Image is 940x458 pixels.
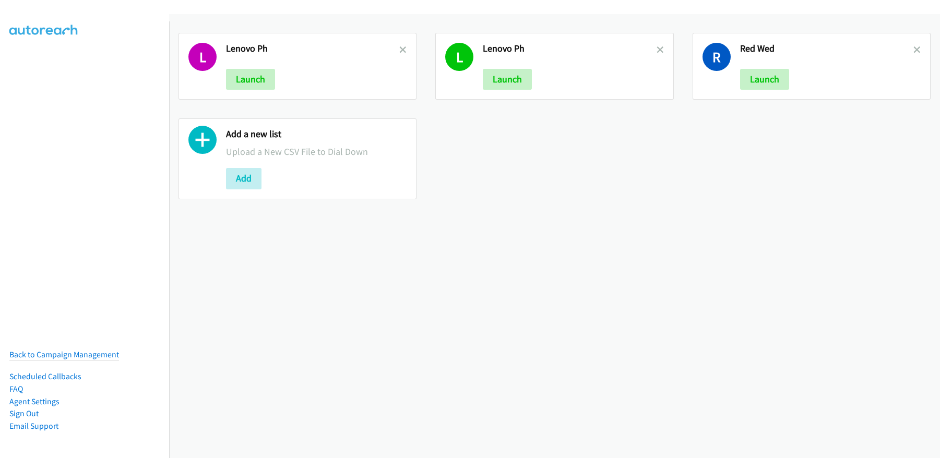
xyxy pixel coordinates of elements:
[188,43,217,71] h1: L
[226,144,407,159] p: Upload a New CSV File to Dial Down
[703,43,731,71] h1: R
[226,168,261,189] button: Add
[740,69,789,90] button: Launch
[9,396,60,406] a: Agent Settings
[226,128,407,140] h2: Add a new list
[9,408,39,418] a: Sign Out
[226,43,399,55] h2: Lenovo Ph
[226,69,275,90] button: Launch
[9,371,81,381] a: Scheduled Callbacks
[483,69,532,90] button: Launch
[740,43,913,55] h2: Red Wed
[445,43,473,71] h1: L
[9,384,23,394] a: FAQ
[483,43,656,55] h2: Lenovo Ph
[9,421,58,431] a: Email Support
[9,349,119,359] a: Back to Campaign Management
